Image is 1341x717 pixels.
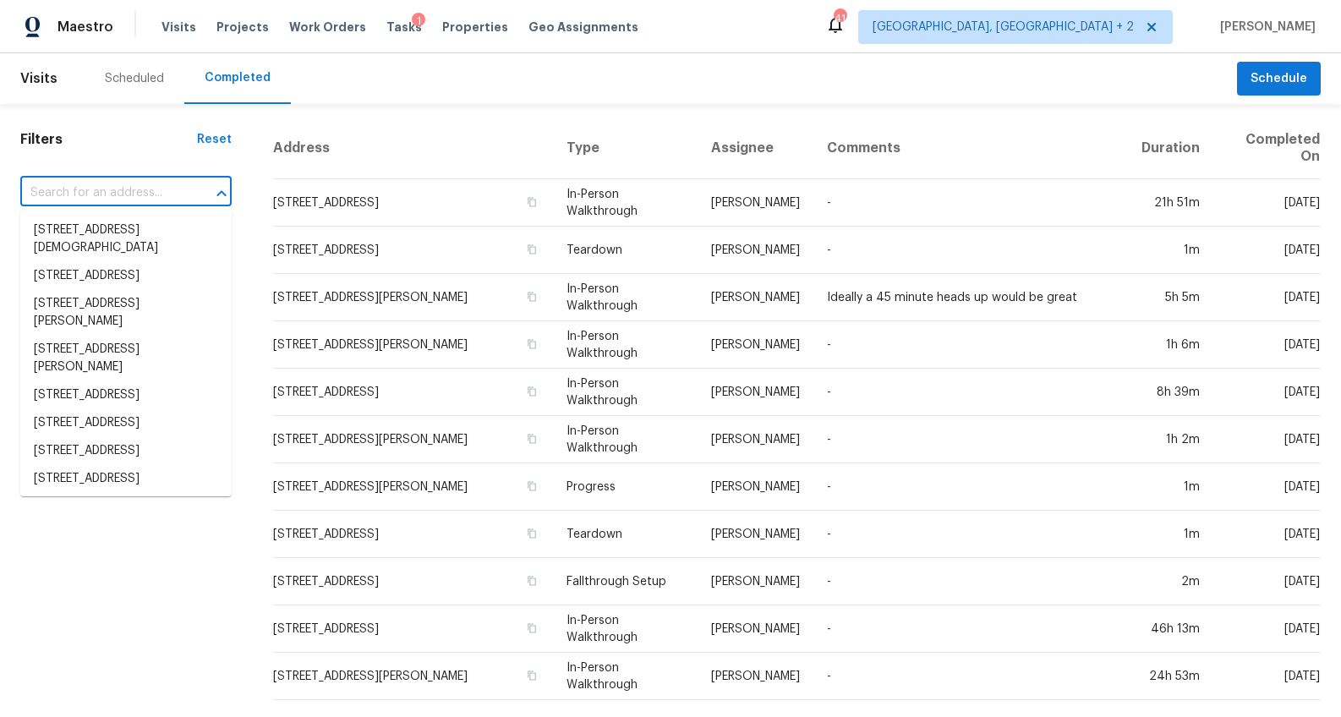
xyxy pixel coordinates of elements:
button: Copy Address [524,242,539,257]
div: 1 [412,13,425,30]
td: - [813,511,1128,558]
td: - [813,653,1128,700]
span: Schedule [1251,68,1307,90]
div: Reset [197,131,232,148]
td: [DATE] [1213,463,1321,511]
td: 1h 2m [1128,416,1213,463]
li: [STREET_ADDRESS] [20,262,232,290]
td: [PERSON_NAME] [698,274,813,321]
button: Copy Address [524,431,539,446]
span: Tasks [386,21,422,33]
button: Copy Address [524,194,539,210]
td: [STREET_ADDRESS] [272,511,553,558]
td: 24h 53m [1128,653,1213,700]
span: Properties [442,19,508,36]
td: [STREET_ADDRESS][PERSON_NAME] [272,274,553,321]
span: [GEOGRAPHIC_DATA], [GEOGRAPHIC_DATA] + 2 [873,19,1134,36]
li: [STREET_ADDRESS] [20,409,232,437]
td: - [813,558,1128,605]
td: 8h 39m [1128,369,1213,416]
td: - [813,463,1128,511]
td: - [813,179,1128,227]
td: In-Person Walkthrough [553,179,698,227]
td: [PERSON_NAME] [698,179,813,227]
h1: Filters [20,131,197,148]
button: Copy Address [524,668,539,683]
th: Address [272,118,553,179]
li: [STREET_ADDRESS] [20,465,232,493]
td: [DATE] [1213,179,1321,227]
td: In-Person Walkthrough [553,416,698,463]
td: - [813,605,1128,653]
td: [PERSON_NAME] [698,321,813,369]
td: [DATE] [1213,511,1321,558]
td: - [813,227,1128,274]
button: Copy Address [524,384,539,399]
th: Completed On [1213,118,1321,179]
td: 1m [1128,227,1213,274]
td: [PERSON_NAME] [698,369,813,416]
button: Copy Address [524,573,539,588]
td: [STREET_ADDRESS][PERSON_NAME] [272,463,553,511]
span: Visits [161,19,196,36]
td: [PERSON_NAME] [698,605,813,653]
td: [DATE] [1213,321,1321,369]
td: In-Person Walkthrough [553,274,698,321]
td: [PERSON_NAME] [698,558,813,605]
td: [PERSON_NAME] [698,463,813,511]
td: [STREET_ADDRESS] [272,227,553,274]
td: [DATE] [1213,369,1321,416]
td: 46h 13m [1128,605,1213,653]
td: In-Person Walkthrough [553,321,698,369]
td: In-Person Walkthrough [553,369,698,416]
span: Geo Assignments [528,19,638,36]
td: 5h 5m [1128,274,1213,321]
td: Fallthrough Setup [553,558,698,605]
td: [DATE] [1213,558,1321,605]
td: 2m [1128,558,1213,605]
td: 1m [1128,511,1213,558]
td: Ideally a 45 minute heads up would be great [813,274,1128,321]
button: Copy Address [524,526,539,541]
th: Assignee [698,118,813,179]
td: [DATE] [1213,227,1321,274]
span: Projects [216,19,269,36]
td: [DATE] [1213,274,1321,321]
input: Search for an address... [20,180,184,206]
td: [PERSON_NAME] [698,511,813,558]
td: [PERSON_NAME] [698,416,813,463]
th: Duration [1128,118,1213,179]
span: Visits [20,60,57,97]
td: - [813,416,1128,463]
td: [STREET_ADDRESS][PERSON_NAME] [272,321,553,369]
button: Close [210,182,233,205]
li: [STREET_ADDRESS][PERSON_NAME] [20,336,232,381]
td: [STREET_ADDRESS] [272,179,553,227]
td: [STREET_ADDRESS][PERSON_NAME] [272,653,553,700]
button: Copy Address [524,479,539,494]
div: 41 [834,10,846,27]
button: Copy Address [524,621,539,636]
td: 1m [1128,463,1213,511]
td: - [813,369,1128,416]
button: Copy Address [524,337,539,352]
td: In-Person Walkthrough [553,605,698,653]
div: Completed [205,69,271,86]
td: In-Person Walkthrough [553,653,698,700]
td: Teardown [553,511,698,558]
td: 21h 51m [1128,179,1213,227]
span: [PERSON_NAME] [1213,19,1316,36]
span: Work Orders [289,19,366,36]
td: [DATE] [1213,605,1321,653]
span: Maestro [57,19,113,36]
th: Comments [813,118,1128,179]
td: - [813,321,1128,369]
td: Progress [553,463,698,511]
li: [STREET_ADDRESS] [20,381,232,409]
div: Scheduled [105,70,164,87]
td: [PERSON_NAME] [698,653,813,700]
td: [DATE] [1213,653,1321,700]
button: Schedule [1237,62,1321,96]
li: [STREET_ADDRESS][PERSON_NAME] [20,290,232,336]
th: Type [553,118,698,179]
